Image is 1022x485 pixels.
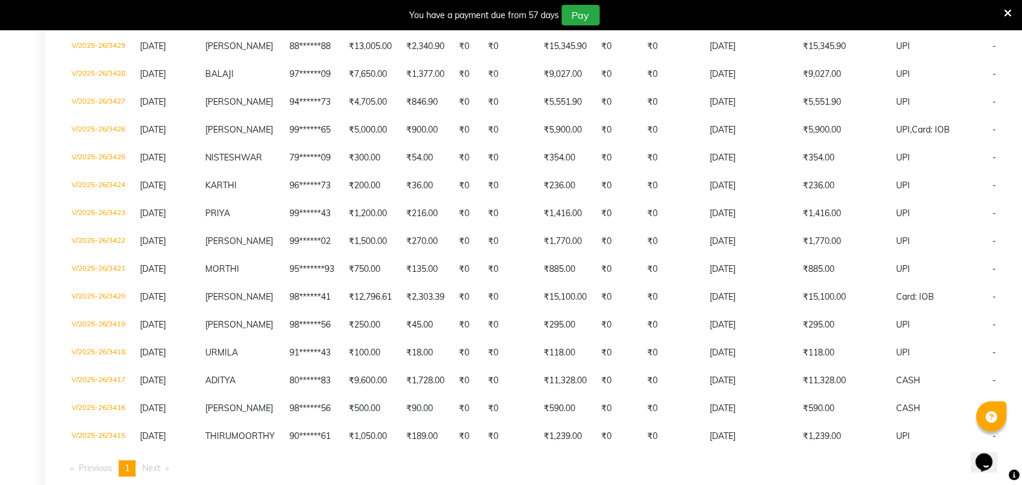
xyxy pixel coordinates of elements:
td: V/2025-26/3415 [64,423,133,451]
span: - [993,264,997,275]
td: ₹1,416.00 [796,200,889,228]
span: [DATE] [140,69,166,80]
td: ₹13,005.00 [341,33,399,61]
td: ₹9,600.00 [341,368,399,395]
td: ₹0 [481,312,536,340]
td: ₹750.00 [341,256,399,284]
td: ₹0 [452,256,481,284]
td: ₹5,900.00 [536,117,594,145]
span: [PERSON_NAME] [205,292,273,303]
td: ₹0 [481,173,536,200]
td: ₹0 [594,173,640,200]
td: ₹36.00 [399,173,452,200]
td: V/2025-26/3421 [64,256,133,284]
td: ₹7,650.00 [341,61,399,89]
td: ₹118.00 [796,340,889,368]
td: ₹15,345.90 [796,33,889,61]
span: [DATE] [140,97,166,108]
td: ₹0 [640,89,703,117]
span: THIRUMOORTHY [205,431,275,442]
span: UPI [897,236,911,247]
td: [DATE] [703,228,796,256]
td: ₹0 [452,200,481,228]
td: ₹0 [481,61,536,89]
td: ₹100.00 [341,340,399,368]
td: ₹0 [640,256,703,284]
td: V/2025-26/3419 [64,312,133,340]
span: CASH [897,375,921,386]
td: ₹135.00 [399,256,452,284]
span: - [993,97,997,108]
td: ₹1,050.00 [341,423,399,451]
td: ₹1,239.00 [796,423,889,451]
td: ₹0 [452,33,481,61]
td: ₹200.00 [341,173,399,200]
td: ₹0 [452,117,481,145]
span: ADITYA [205,375,236,386]
span: [PERSON_NAME] [205,320,273,331]
span: 1 [125,463,130,474]
td: ₹236.00 [796,173,889,200]
td: ₹0 [481,117,536,145]
td: ₹45.00 [399,312,452,340]
td: ₹1,416.00 [536,200,594,228]
td: ₹118.00 [536,340,594,368]
span: UPI [897,69,911,80]
td: V/2025-26/3418 [64,340,133,368]
td: ₹0 [640,312,703,340]
span: UPI [897,208,911,219]
td: ₹5,551.90 [796,89,889,117]
td: ₹11,328.00 [796,368,889,395]
span: UPI [897,97,911,108]
span: - [993,180,997,191]
td: ₹0 [481,33,536,61]
td: V/2025-26/3422 [64,228,133,256]
td: ₹18.00 [399,340,452,368]
td: ₹0 [481,395,536,423]
td: ₹300.00 [341,145,399,173]
td: [DATE] [703,89,796,117]
td: ₹0 [640,284,703,312]
span: [DATE] [140,125,166,136]
td: ₹15,100.00 [536,284,594,312]
td: ₹0 [640,340,703,368]
div: You have a payment due from 57 days [410,9,559,22]
span: NISTESHWAR [205,153,262,163]
td: [DATE] [703,423,796,451]
td: ₹9,027.00 [536,61,594,89]
td: ₹885.00 [536,256,594,284]
span: Next [142,463,160,474]
span: UPI [897,348,911,358]
span: CASH [897,403,921,414]
td: ₹354.00 [796,145,889,173]
span: - [993,348,997,358]
td: ₹0 [481,423,536,451]
td: ₹0 [640,145,703,173]
td: ₹0 [640,395,703,423]
span: UPI [897,180,911,191]
span: Card: IOB [912,125,951,136]
span: [PERSON_NAME] [205,236,273,247]
td: ₹0 [594,340,640,368]
td: ₹0 [452,228,481,256]
td: ₹846.90 [399,89,452,117]
td: ₹5,000.00 [341,117,399,145]
td: ₹354.00 [536,145,594,173]
span: PRIYA [205,208,230,219]
td: ₹0 [640,200,703,228]
td: ₹1,728.00 [399,368,452,395]
span: [PERSON_NAME] [205,41,273,52]
td: ₹590.00 [536,395,594,423]
td: ₹270.00 [399,228,452,256]
td: ₹900.00 [399,117,452,145]
td: ₹0 [452,173,481,200]
span: BALAJI [205,69,234,80]
td: [DATE] [703,117,796,145]
td: ₹0 [594,200,640,228]
td: V/2025-26/3417 [64,368,133,395]
td: ₹0 [452,284,481,312]
td: ₹12,796.61 [341,284,399,312]
span: UPI [897,264,911,275]
td: ₹0 [594,145,640,173]
span: - [993,236,997,247]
